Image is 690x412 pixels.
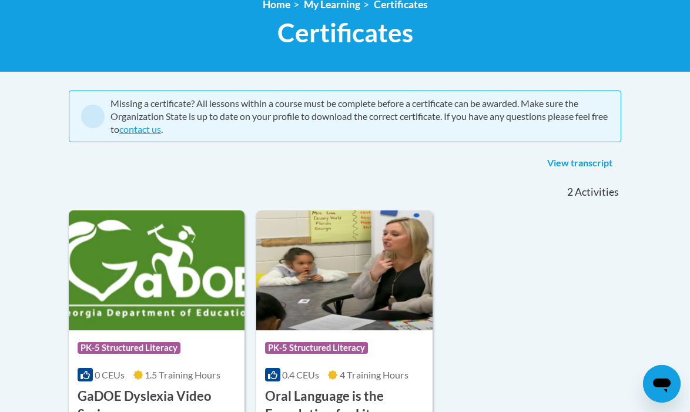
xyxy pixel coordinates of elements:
span: 0 CEUs [95,369,125,380]
span: PK-5 Structured Literacy [78,342,180,354]
img: Course Logo [69,210,244,330]
img: Course Logo [256,210,432,330]
span: PK-5 Structured Literacy [265,342,368,354]
a: contact us [119,123,161,135]
span: 2 [567,186,573,199]
div: Missing a certificate? All lessons within a course must be complete before a certificate can be a... [110,97,609,136]
span: 1.5 Training Hours [145,369,220,380]
iframe: Button to launch messaging window [643,365,681,403]
a: View transcript [538,154,621,173]
span: 4 Training Hours [340,369,408,380]
span: 0.4 CEUs [282,369,319,380]
span: Activities [575,186,619,199]
span: Certificates [277,17,413,48]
